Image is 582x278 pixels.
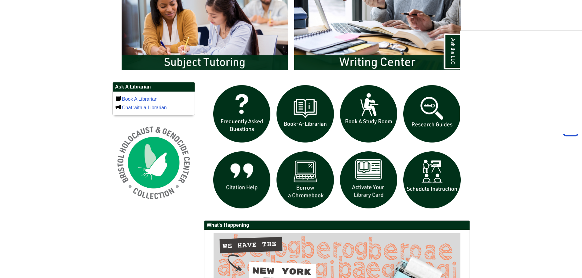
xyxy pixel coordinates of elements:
[113,82,195,92] h2: Ask A Librarian
[444,34,460,69] a: Ask the LLC
[337,82,401,146] img: book a study room icon links to book a study room web page
[460,31,582,134] div: Ask the LLC
[460,31,582,134] iframe: Chat Widget
[204,221,470,230] h2: What's Happening
[400,82,464,146] img: Research Guides icon links to research guides web page
[210,82,274,146] img: frequently asked questions
[337,148,401,212] img: activate Library Card icon links to form to activate student ID into library card
[210,148,274,212] img: citation help icon links to citation help guide page
[122,105,167,110] a: Chat with a Librarian
[122,96,158,102] a: Book A Librarian
[273,82,337,146] img: Book a Librarian icon links to book a librarian web page
[210,82,464,214] div: slideshow
[273,148,337,212] img: Borrow a chromebook icon links to the borrow a chromebook web page
[112,121,195,204] img: Holocaust and Genocide Collection
[400,148,464,212] img: For faculty. Schedule Library Instruction icon links to form.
